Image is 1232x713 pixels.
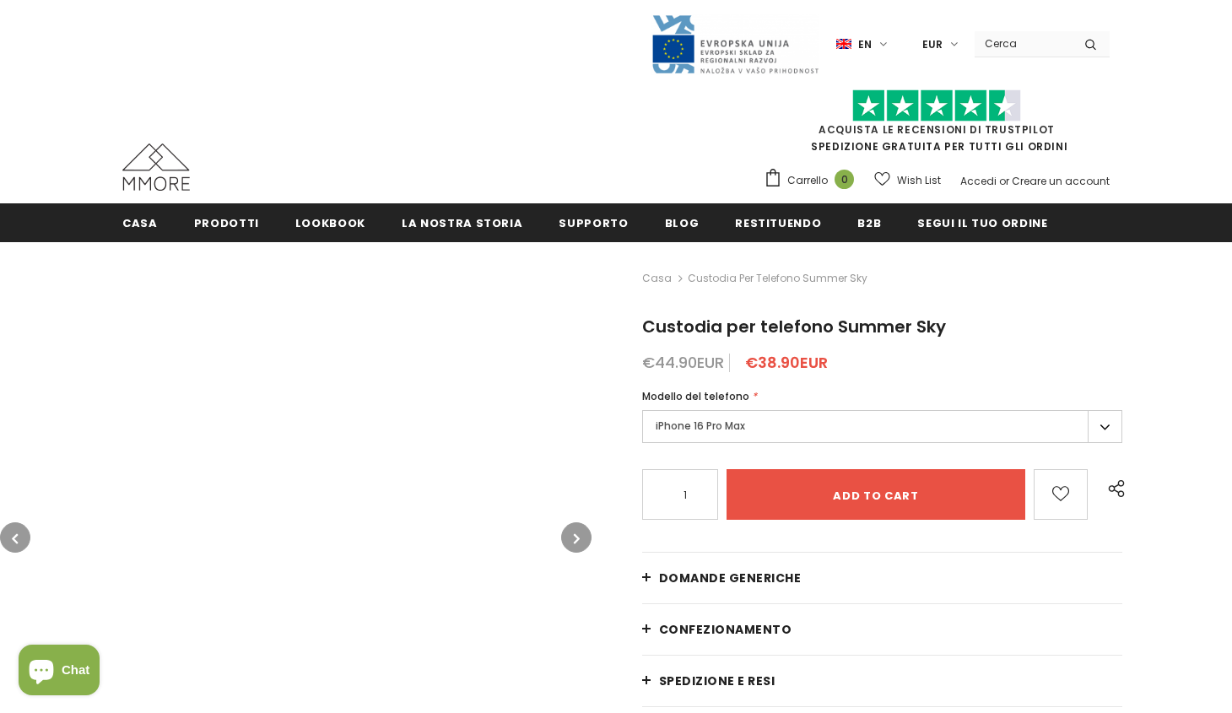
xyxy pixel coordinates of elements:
span: La nostra storia [402,215,522,231]
a: Javni Razpis [651,36,819,51]
span: EUR [922,36,943,53]
span: or [999,174,1009,188]
span: Lookbook [295,215,365,231]
span: CONFEZIONAMENTO [659,621,792,638]
inbox-online-store-chat: Shopify online store chat [14,645,105,699]
img: i-lang-1.png [836,37,851,51]
span: Custodia per telefono Summer Sky [642,315,946,338]
a: Creare un account [1012,174,1110,188]
a: Carrello 0 [764,168,862,193]
img: Fidati di Pilot Stars [852,89,1021,122]
span: Restituendo [735,215,821,231]
input: Search Site [975,31,1072,56]
a: supporto [559,203,628,241]
a: B2B [857,203,881,241]
span: Domande generiche [659,570,802,586]
a: Casa [122,203,158,241]
img: Casi MMORE [122,143,190,191]
span: Casa [122,215,158,231]
span: Spedizione e resi [659,672,775,689]
img: Javni Razpis [651,14,819,75]
span: €44.90EUR [642,352,724,373]
a: Restituendo [735,203,821,241]
span: 0 [835,170,854,189]
a: Spedizione e resi [642,656,1122,706]
a: Segui il tuo ordine [917,203,1047,241]
a: Wish List [874,165,941,195]
span: €38.90EUR [745,352,828,373]
a: Prodotti [194,203,259,241]
a: Domande generiche [642,553,1122,603]
span: B2B [857,215,881,231]
span: Blog [665,215,700,231]
a: Acquista le recensioni di TrustPilot [819,122,1055,137]
span: Carrello [787,172,828,189]
span: supporto [559,215,628,231]
label: iPhone 16 Pro Max [642,410,1122,443]
span: Segui il tuo ordine [917,215,1047,231]
span: Wish List [897,172,941,189]
a: Lookbook [295,203,365,241]
a: Blog [665,203,700,241]
span: SPEDIZIONE GRATUITA PER TUTTI GLI ORDINI [764,97,1110,154]
input: Add to cart [727,469,1025,520]
a: Accedi [960,174,997,188]
span: Modello del telefono [642,389,749,403]
a: La nostra storia [402,203,522,241]
span: Prodotti [194,215,259,231]
span: en [858,36,872,53]
a: Casa [642,268,672,289]
span: Custodia per telefono Summer Sky [688,268,867,289]
a: CONFEZIONAMENTO [642,604,1122,655]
